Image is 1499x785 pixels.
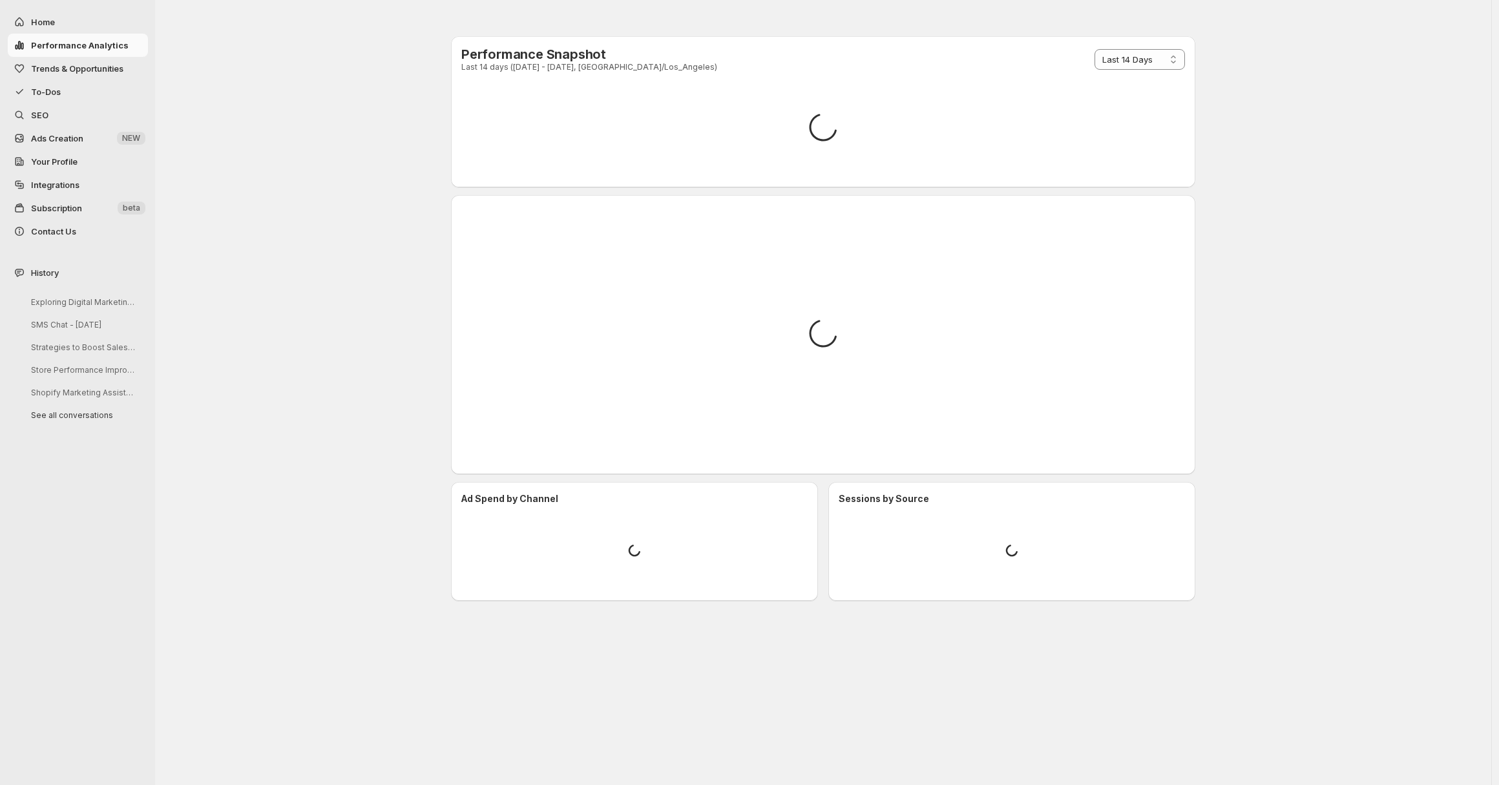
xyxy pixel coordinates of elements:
[31,110,48,120] span: SEO
[31,226,76,236] span: Contact Us
[8,57,148,80] button: Trends & Opportunities
[461,62,717,72] p: Last 14 days ([DATE] - [DATE], [GEOGRAPHIC_DATA]/Los_Angeles)
[8,150,148,173] a: Your Profile
[31,17,55,27] span: Home
[31,63,123,74] span: Trends & Opportunities
[31,203,82,213] span: Subscription
[21,315,143,335] button: SMS Chat - [DATE]
[31,156,78,167] span: Your Profile
[21,405,143,425] button: See all conversations
[8,220,148,243] button: Contact Us
[8,34,148,57] button: Performance Analytics
[839,492,1185,505] h3: Sessions by Source
[21,360,143,380] button: Store Performance Improvement Analysis Steps
[8,10,148,34] button: Home
[31,266,59,279] span: History
[8,196,148,220] button: Subscription
[21,337,143,357] button: Strategies to Boost Sales Next Week
[461,492,808,505] h3: Ad Spend by Channel
[31,133,83,143] span: Ads Creation
[31,87,61,97] span: To-Dos
[8,127,148,150] button: Ads Creation
[8,103,148,127] a: SEO
[122,133,140,143] span: NEW
[123,203,140,213] span: beta
[21,292,143,312] button: Exploring Digital Marketing Strategies
[461,47,717,62] h2: Performance Snapshot
[21,382,143,403] button: Shopify Marketing Assistant Onboarding
[8,80,148,103] button: To-Dos
[31,40,129,50] span: Performance Analytics
[31,180,79,190] span: Integrations
[8,173,148,196] a: Integrations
